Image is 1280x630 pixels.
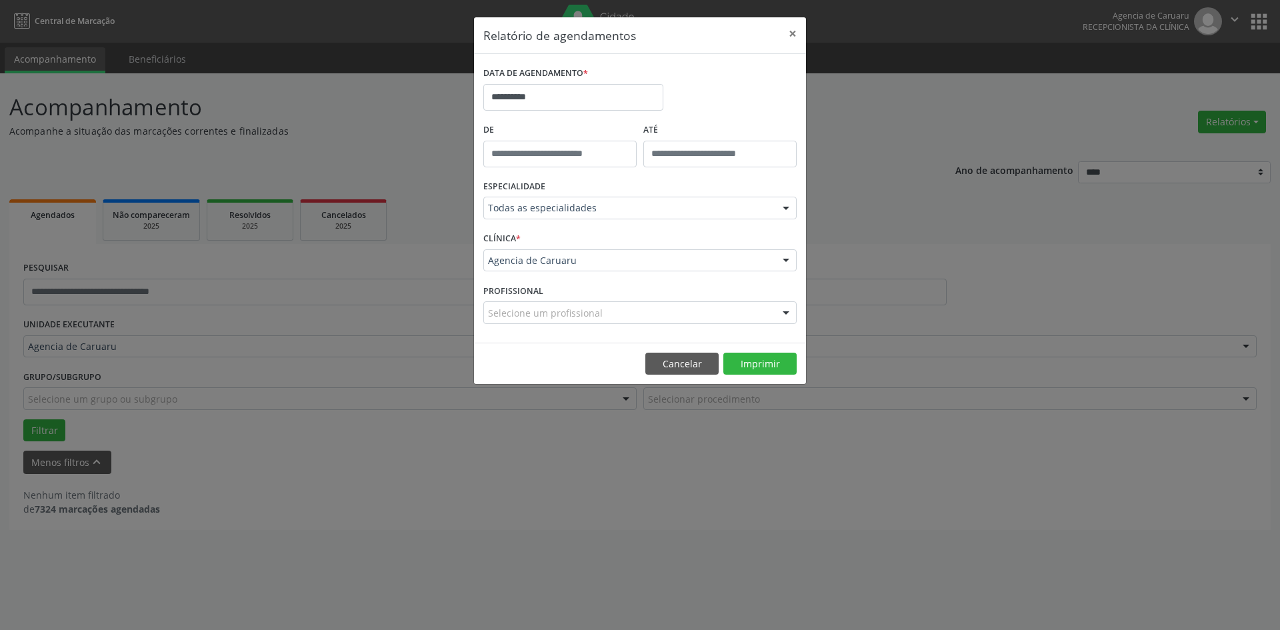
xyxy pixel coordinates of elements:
[483,120,637,141] label: De
[483,229,521,249] label: CLÍNICA
[488,254,769,267] span: Agencia de Caruaru
[488,201,769,215] span: Todas as especialidades
[483,177,545,197] label: ESPECIALIDADE
[645,353,719,375] button: Cancelar
[723,353,797,375] button: Imprimir
[488,306,603,320] span: Selecione um profissional
[643,120,797,141] label: ATÉ
[779,17,806,50] button: Close
[483,281,543,301] label: PROFISSIONAL
[483,27,636,44] h5: Relatório de agendamentos
[483,63,588,84] label: DATA DE AGENDAMENTO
